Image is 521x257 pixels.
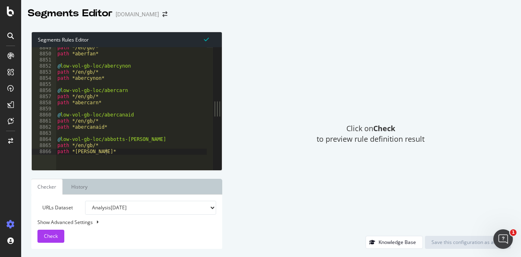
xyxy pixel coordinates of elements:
span: Syntax is valid [204,35,209,43]
a: History [65,179,94,195]
div: 8854 [32,75,56,81]
div: 8860 [32,112,56,118]
div: 8864 [32,136,56,143]
div: arrow-right-arrow-left [162,11,167,17]
div: 8862 [32,124,56,130]
button: Knowledge Base [366,236,423,249]
div: 8858 [32,100,56,106]
div: 8852 [32,63,56,69]
button: Save this configuration as active [425,236,511,249]
div: 8861 [32,118,56,124]
div: 8851 [32,57,56,63]
label: URLs Dataset [31,201,79,215]
div: 8856 [32,88,56,94]
div: 8859 [32,106,56,112]
div: Segments Rules Editor [32,32,222,47]
div: 8849 [32,45,56,51]
span: Click on to preview rule definition result [317,123,425,144]
button: Check [37,230,64,243]
div: Save this configuration as active [431,239,504,246]
a: Checker [31,179,63,195]
div: 8850 [32,51,56,57]
div: Segments Editor [28,7,112,20]
iframe: Intercom live chat [493,229,513,249]
span: 1 [510,229,517,236]
div: 8863 [32,130,56,136]
div: 8853 [32,69,56,75]
div: 8865 [32,143,56,149]
span: Check [44,233,58,239]
div: Knowledge Base [379,239,416,246]
div: 8855 [32,81,56,88]
a: Knowledge Base [366,239,423,246]
div: Show Advanced Settings [31,219,210,226]
div: 8866 [32,149,56,155]
div: 8857 [32,94,56,100]
strong: Check [373,123,395,133]
div: [DOMAIN_NAME] [116,10,159,18]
